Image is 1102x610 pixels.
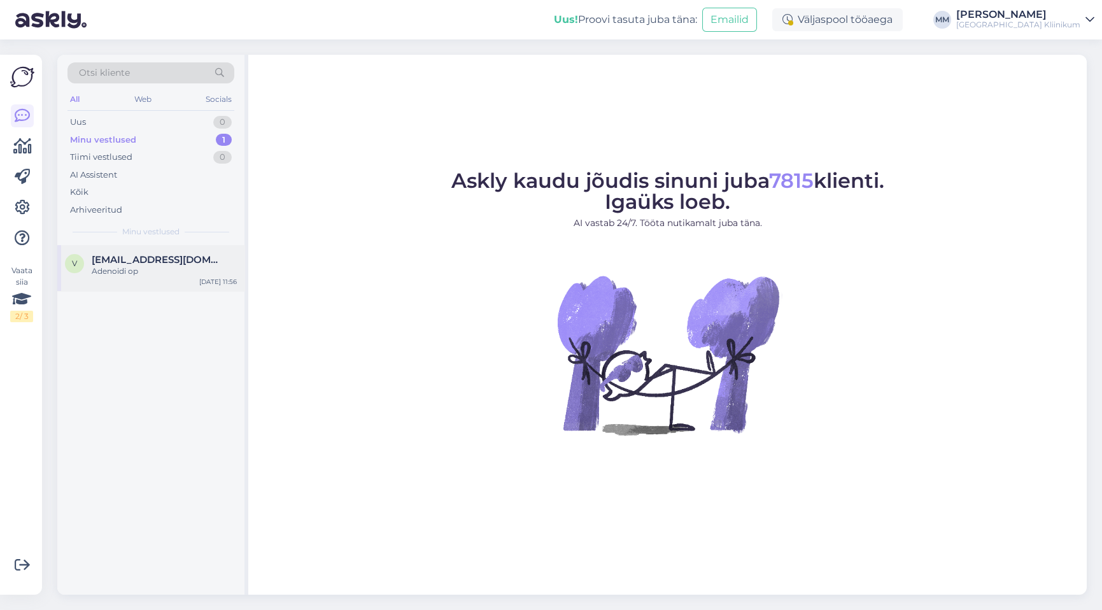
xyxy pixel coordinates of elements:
[702,8,757,32] button: Emailid
[956,10,1094,30] a: [PERSON_NAME][GEOGRAPHIC_DATA] Kliinikum
[122,226,180,238] span: Minu vestlused
[70,116,86,129] div: Uus
[213,116,232,129] div: 0
[67,91,82,108] div: All
[553,240,782,469] img: No Chat active
[933,11,951,29] div: MM
[554,13,578,25] b: Uus!
[203,91,234,108] div: Socials
[70,169,117,181] div: AI Assistent
[70,186,88,199] div: Kõik
[769,168,814,193] span: 7815
[92,254,224,266] span: viktoriapruul@outlook.com
[10,311,33,322] div: 2 / 3
[72,259,77,268] span: v
[956,10,1080,20] div: [PERSON_NAME]
[70,151,132,164] div: Tiimi vestlused
[199,277,237,287] div: [DATE] 11:56
[216,134,232,146] div: 1
[70,134,136,146] div: Minu vestlused
[70,204,122,216] div: Arhiveeritud
[451,168,884,214] span: Askly kaudu jõudis sinuni juba klienti. Igaüks loeb.
[92,266,237,277] div: Adenoidi op
[132,91,154,108] div: Web
[10,265,33,322] div: Vaata siia
[956,20,1080,30] div: [GEOGRAPHIC_DATA] Kliinikum
[772,8,903,31] div: Väljaspool tööaega
[554,12,697,27] div: Proovi tasuta juba täna:
[451,216,884,230] p: AI vastab 24/7. Tööta nutikamalt juba täna.
[79,66,130,80] span: Otsi kliente
[10,65,34,89] img: Askly Logo
[213,151,232,164] div: 0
